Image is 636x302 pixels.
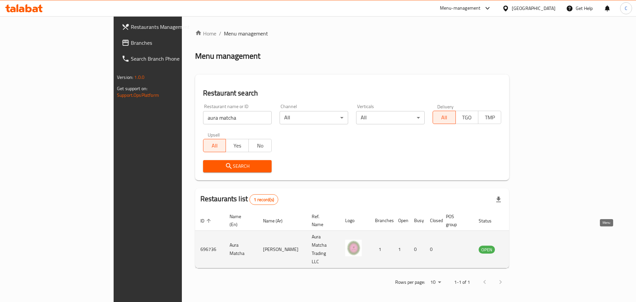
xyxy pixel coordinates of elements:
[433,111,456,124] button: All
[454,278,470,286] p: 1-1 of 1
[230,212,250,228] span: Name (En)
[200,194,278,205] h2: Restaurants list
[195,211,531,268] table: enhanced table
[395,278,425,286] p: Rows per page:
[393,231,409,268] td: 1
[340,211,370,231] th: Logo
[249,194,278,205] div: Total records count
[512,5,556,12] div: [GEOGRAPHIC_DATA]
[370,231,393,268] td: 1
[312,212,332,228] span: Ref. Name
[206,141,224,151] span: All
[370,211,393,231] th: Branches
[393,211,409,231] th: Open
[117,84,147,93] span: Get support on:
[195,51,260,61] h2: Menu management
[446,212,465,228] span: POS group
[428,277,444,287] div: Rows per page:
[116,19,220,35] a: Restaurants Management
[491,192,506,208] div: Export file
[248,139,272,152] button: No
[203,139,226,152] button: All
[229,141,246,151] span: Yes
[508,211,531,231] th: Action
[116,51,220,67] a: Search Branch Phone
[263,217,291,225] span: Name (Ar)
[250,197,278,203] span: 1 record(s)
[134,73,144,82] span: 1.0.0
[258,231,306,268] td: [PERSON_NAME]
[481,113,499,122] span: TMP
[625,5,627,12] span: C
[203,111,272,124] input: Search for restaurant name or ID..
[437,104,454,109] label: Delivery
[409,211,425,231] th: Busy
[436,113,453,122] span: All
[356,111,425,124] div: All
[479,246,495,254] div: OPEN
[478,111,501,124] button: TMP
[226,139,249,152] button: Yes
[345,240,362,256] img: Aura Matcha
[131,39,215,47] span: Branches
[224,231,258,268] td: Aura Matcha
[455,111,479,124] button: TGO
[458,113,476,122] span: TGO
[280,111,348,124] div: All
[195,30,509,37] nav: breadcrumb
[479,246,495,254] span: OPEN
[409,231,425,268] td: 0
[425,211,441,231] th: Closed
[219,30,221,37] li: /
[203,88,501,98] h2: Restaurant search
[203,160,272,172] button: Search
[131,23,215,31] span: Restaurants Management
[200,217,213,225] span: ID
[251,141,269,151] span: No
[440,4,481,12] div: Menu-management
[224,30,268,37] span: Menu management
[117,91,159,99] a: Support.OpsPlatform
[425,231,441,268] td: 0
[131,55,215,63] span: Search Branch Phone
[306,231,340,268] td: Aura Matcha Trading LLC
[116,35,220,51] a: Branches
[208,132,220,137] label: Upsell
[479,217,500,225] span: Status
[117,73,133,82] span: Version:
[208,162,266,170] span: Search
